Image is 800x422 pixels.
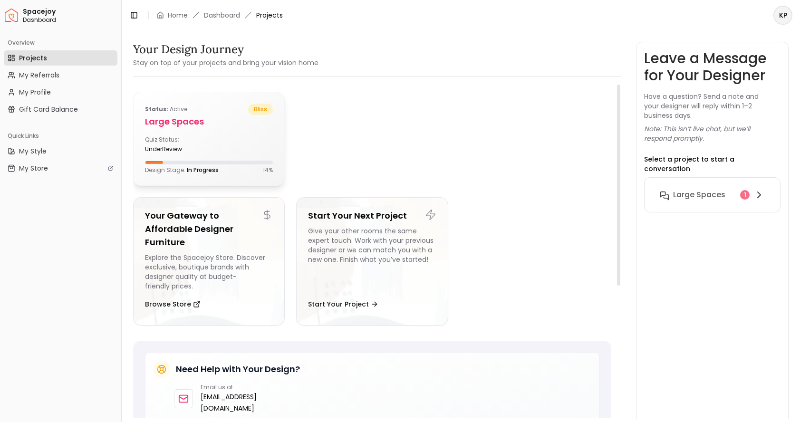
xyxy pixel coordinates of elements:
b: Status: [145,105,168,113]
a: My Style [4,144,117,159]
div: Give your other rooms the same expert touch. Work with your previous designer or we can match you... [308,226,436,291]
nav: breadcrumb [156,10,283,20]
span: KP [774,7,791,24]
div: Explore the Spacejoy Store. Discover exclusive, boutique brands with designer quality at budget-f... [145,253,273,291]
button: Large Spaces1 [652,185,772,204]
a: My Store [4,161,117,176]
a: My Profile [4,85,117,100]
a: Your Gateway to Affordable Designer FurnitureExplore the Spacejoy Store. Discover exclusive, bout... [133,197,285,326]
h5: Large Spaces [145,115,273,128]
p: Note: This isn’t live chat, but we’ll respond promptly. [644,124,781,143]
div: underReview [145,145,205,153]
div: Quiz Status: [145,136,205,153]
span: My Store [19,163,48,173]
span: bliss [248,104,273,115]
h5: Need Help with Your Design? [176,363,300,376]
p: Design Stage: [145,166,219,174]
a: Gift Card Balance [4,102,117,117]
h5: Start Your Next Project [308,209,436,222]
span: My Referrals [19,70,59,80]
a: Home [168,10,188,20]
a: Spacejoy [5,9,18,22]
button: Start Your Project [308,295,378,314]
p: 14 % [263,166,273,174]
span: Projects [256,10,283,20]
span: My Profile [19,87,51,97]
span: Dashboard [23,16,117,24]
p: Have a question? Send a note and your designer will reply within 1–2 business days. [644,92,781,120]
a: Start Your Next ProjectGive your other rooms the same expert touch. Work with your previous desig... [296,197,448,326]
p: Select a project to start a conversation [644,154,781,173]
span: My Style [19,146,47,156]
h3: Your Design Journey [133,42,318,57]
span: In Progress [187,166,219,174]
img: Spacejoy Logo [5,9,18,22]
button: KP [773,6,792,25]
h3: Leave a Message for Your Designer [644,50,781,84]
h5: Your Gateway to Affordable Designer Furniture [145,209,273,249]
button: Browse Store [145,295,201,314]
p: active [145,104,187,115]
span: Gift Card Balance [19,105,78,114]
a: [EMAIL_ADDRESS][DOMAIN_NAME] [201,391,267,414]
h6: Large Spaces [673,189,725,201]
a: Dashboard [204,10,240,20]
div: 1 [740,190,750,200]
a: Projects [4,50,117,66]
div: Overview [4,35,117,50]
span: Projects [19,53,47,63]
div: Quick Links [4,128,117,144]
p: Email us at [201,384,267,391]
span: Spacejoy [23,8,117,16]
a: My Referrals [4,67,117,83]
small: Stay on top of your projects and bring your vision home [133,58,318,67]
